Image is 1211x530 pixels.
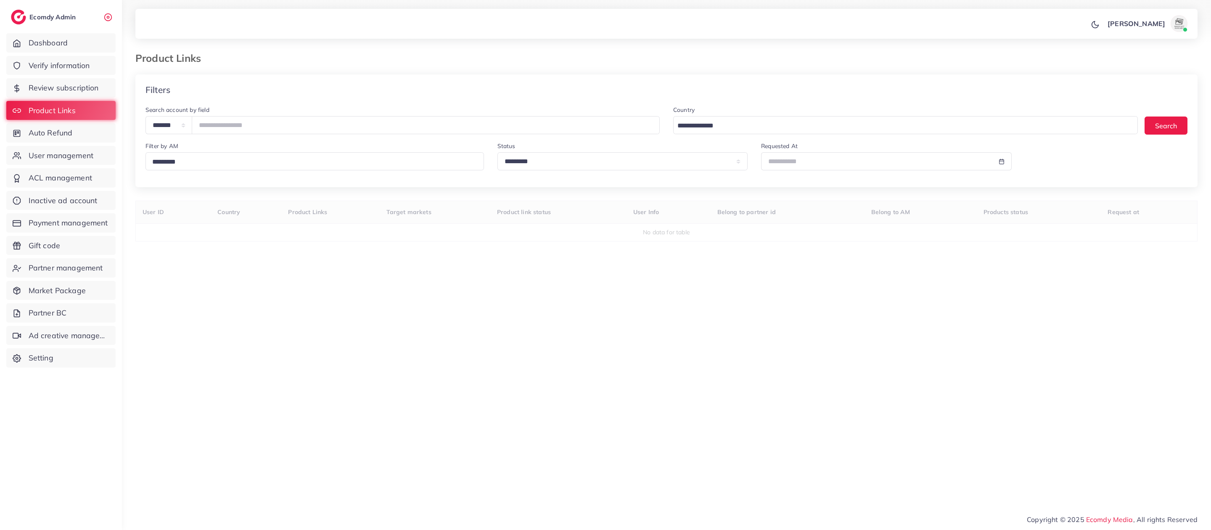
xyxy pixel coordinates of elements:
[6,236,116,255] a: Gift code
[497,142,516,150] label: Status
[145,142,178,150] label: Filter by AM
[1086,515,1133,524] a: Ecomdy Media
[29,217,108,228] span: Payment management
[6,56,116,75] a: Verify information
[29,82,99,93] span: Review subscription
[673,106,695,114] label: Country
[6,348,116,368] a: Setting
[6,303,116,323] a: Partner BC
[1145,117,1187,135] button: Search
[1171,15,1187,32] img: avatar
[29,330,109,341] span: Ad creative management
[29,352,53,363] span: Setting
[145,152,484,170] div: Search for option
[29,127,73,138] span: Auto Refund
[29,60,90,71] span: Verify information
[29,307,67,318] span: Partner BC
[135,52,208,64] h3: Product Links
[29,262,103,273] span: Partner management
[29,240,60,251] span: Gift code
[6,281,116,300] a: Market Package
[145,85,170,95] h4: Filters
[29,172,92,183] span: ACL management
[6,191,116,210] a: Inactive ad account
[1108,19,1165,29] p: [PERSON_NAME]
[6,168,116,188] a: ACL management
[29,105,76,116] span: Product Links
[6,123,116,143] a: Auto Refund
[1133,514,1198,525] span: , All rights Reserved
[674,119,1127,132] input: Search for option
[761,142,798,150] label: Requested At
[29,195,98,206] span: Inactive ad account
[11,10,78,24] a: logoEcomdy Admin
[29,37,68,48] span: Dashboard
[145,106,209,114] label: Search account by field
[6,213,116,233] a: Payment management
[149,156,479,169] input: Search for option
[29,13,78,21] h2: Ecomdy Admin
[29,150,93,161] span: User management
[6,101,116,120] a: Product Links
[29,285,86,296] span: Market Package
[6,146,116,165] a: User management
[6,78,116,98] a: Review subscription
[6,33,116,53] a: Dashboard
[6,326,116,345] a: Ad creative management
[1103,15,1191,32] a: [PERSON_NAME]avatar
[673,116,1138,134] div: Search for option
[6,258,116,278] a: Partner management
[1027,514,1198,525] span: Copyright © 2025
[11,10,26,24] img: logo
